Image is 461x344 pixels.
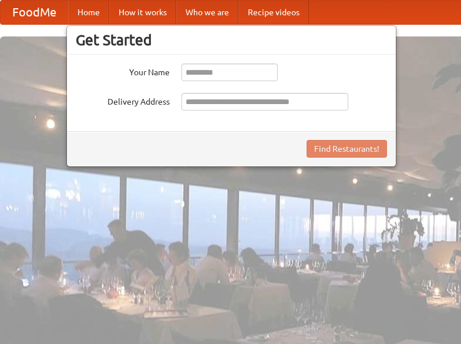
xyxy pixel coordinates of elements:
[238,1,309,24] a: Recipe videos
[76,64,170,78] label: Your Name
[1,1,68,24] a: FoodMe
[176,1,238,24] a: Who we are
[76,31,387,49] h3: Get Started
[109,1,176,24] a: How it works
[76,93,170,108] label: Delivery Address
[307,140,387,158] button: Find Restaurants!
[68,1,109,24] a: Home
